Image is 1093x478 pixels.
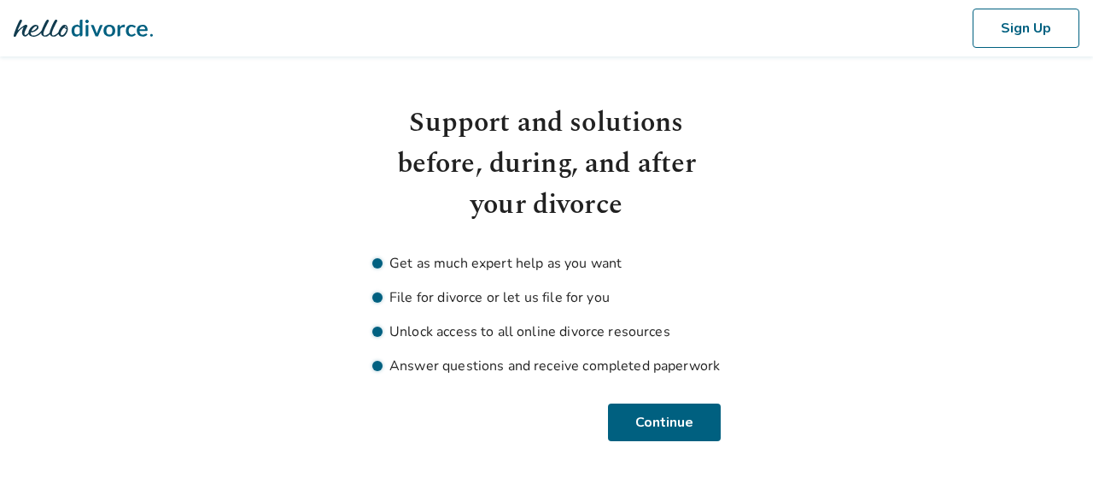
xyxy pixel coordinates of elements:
[372,103,721,226] h1: Support and solutions before, during, and after your divorce
[611,404,721,441] button: Continue
[372,287,721,308] li: File for divorce or let us file for you
[973,9,1079,48] button: Sign Up
[372,356,721,376] li: Answer questions and receive completed paperwork
[372,253,721,274] li: Get as much expert help as you want
[372,322,721,342] li: Unlock access to all online divorce resources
